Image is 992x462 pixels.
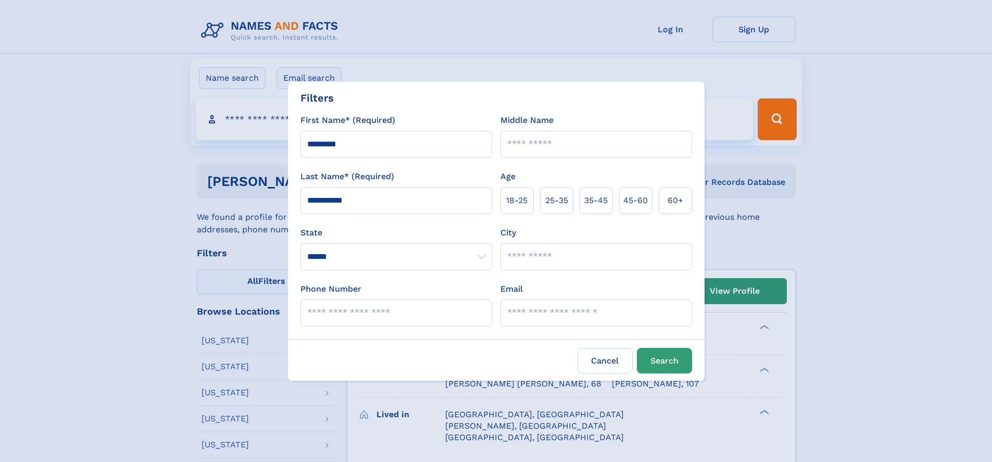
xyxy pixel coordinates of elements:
[500,114,554,127] label: Middle Name
[500,170,516,183] label: Age
[500,283,523,295] label: Email
[300,170,394,183] label: Last Name* (Required)
[668,194,683,207] span: 60+
[300,114,395,127] label: First Name* (Required)
[300,283,361,295] label: Phone Number
[300,227,492,239] label: State
[637,348,692,373] button: Search
[300,90,334,106] div: Filters
[584,194,608,207] span: 35‑45
[545,194,568,207] span: 25‑35
[500,227,516,239] label: City
[577,348,633,373] label: Cancel
[623,194,648,207] span: 45‑60
[506,194,528,207] span: 18‑25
